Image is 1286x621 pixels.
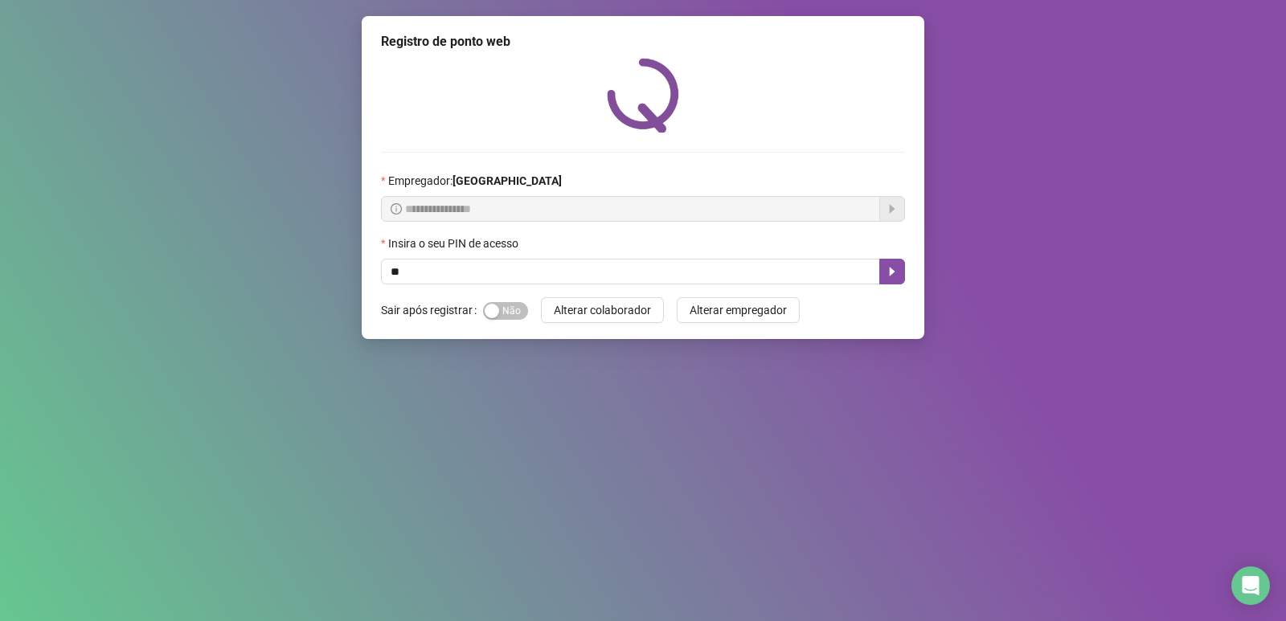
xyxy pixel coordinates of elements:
[541,297,664,323] button: Alterar colaborador
[381,297,483,323] label: Sair após registrar
[391,203,402,214] span: info-circle
[886,265,899,278] span: caret-right
[381,32,905,51] div: Registro de ponto web
[381,235,529,252] label: Insira o seu PIN de acesso
[677,297,800,323] button: Alterar empregador
[554,301,651,319] span: Alterar colaborador
[1231,566,1270,605] div: Open Intercom Messenger
[453,174,562,187] strong: [GEOGRAPHIC_DATA]
[607,58,679,133] img: QRPoint
[388,172,562,190] span: Empregador :
[690,301,787,319] span: Alterar empregador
